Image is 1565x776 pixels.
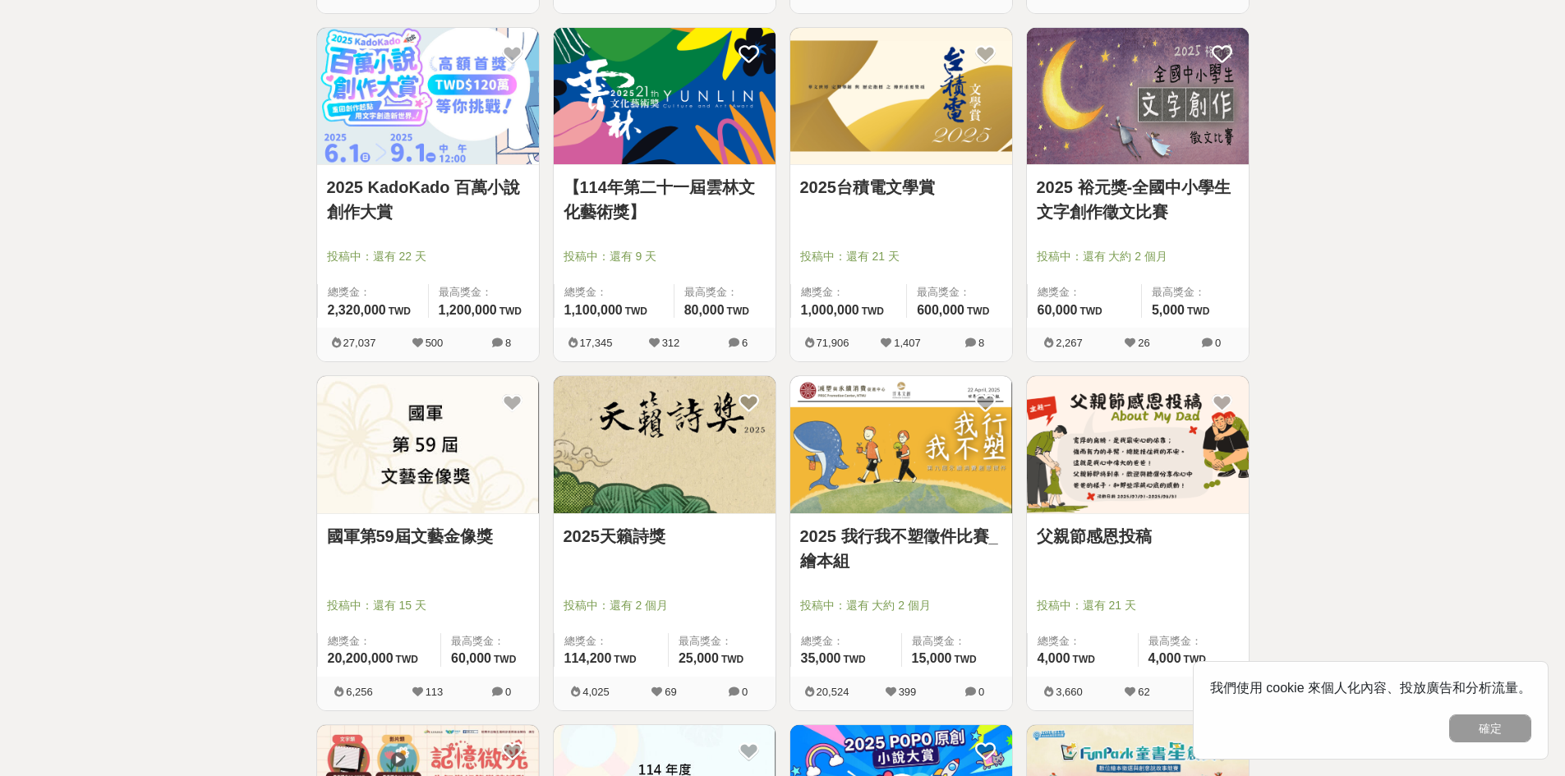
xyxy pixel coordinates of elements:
[1148,633,1239,650] span: 最高獎金：
[451,633,528,650] span: 最高獎金：
[1215,337,1221,349] span: 0
[894,337,921,349] span: 1,407
[917,303,964,317] span: 600,000
[1037,175,1239,224] a: 2025 裕元獎-全國中小學生文字創作徵文比賽
[1038,633,1128,650] span: 總獎金：
[389,305,411,317] span: TWD
[317,376,539,513] img: Cover Image
[554,376,776,513] img: Cover Image
[1038,303,1078,317] span: 60,000
[1073,654,1095,665] span: TWD
[451,651,491,665] span: 60,000
[554,28,776,165] img: Cover Image
[817,337,849,349] span: 71,906
[665,686,676,698] span: 69
[1138,337,1149,349] span: 26
[912,633,1002,650] span: 最高獎金：
[1038,651,1070,665] span: 4,000
[328,633,431,650] span: 總獎金：
[317,28,539,166] a: Cover Image
[564,284,664,301] span: 總獎金：
[582,686,610,698] span: 4,025
[801,651,841,665] span: 35,000
[684,284,766,301] span: 最高獎金：
[862,305,884,317] span: TWD
[328,303,386,317] span: 2,320,000
[614,654,636,665] span: TWD
[727,305,749,317] span: TWD
[1187,305,1209,317] span: TWD
[317,376,539,514] a: Cover Image
[912,651,952,665] span: 15,000
[899,686,917,698] span: 399
[1079,305,1102,317] span: TWD
[917,284,1001,301] span: 最高獎金：
[554,28,776,166] a: Cover Image
[505,686,511,698] span: 0
[662,337,680,349] span: 312
[679,633,766,650] span: 最高獎金：
[800,524,1002,573] a: 2025 我行我不塑徵件比賽_繪本組
[1148,651,1181,665] span: 4,000
[978,686,984,698] span: 0
[1056,686,1083,698] span: 3,660
[954,654,976,665] span: TWD
[1027,376,1249,514] a: Cover Image
[396,654,418,665] span: TWD
[684,303,725,317] span: 80,000
[790,28,1012,166] a: Cover Image
[317,28,539,165] img: Cover Image
[554,376,776,514] a: Cover Image
[1037,248,1239,265] span: 投稿中：還有 大約 2 個月
[978,337,984,349] span: 8
[1152,284,1239,301] span: 最高獎金：
[679,651,719,665] span: 25,000
[327,524,529,549] a: 國軍第59屆文藝金像獎
[327,597,529,614] span: 投稿中：還有 15 天
[721,654,743,665] span: TWD
[328,651,394,665] span: 20,200,000
[343,337,376,349] span: 27,037
[625,305,647,317] span: TWD
[426,686,444,698] span: 113
[327,248,529,265] span: 投稿中：還有 22 天
[800,175,1002,200] a: 2025台積電文學賞
[494,654,516,665] span: TWD
[801,284,897,301] span: 總獎金：
[817,686,849,698] span: 20,524
[564,651,612,665] span: 114,200
[1152,303,1185,317] span: 5,000
[1037,597,1239,614] span: 投稿中：還有 21 天
[790,376,1012,514] a: Cover Image
[1027,376,1249,513] img: Cover Image
[580,337,613,349] span: 17,345
[967,305,989,317] span: TWD
[564,524,766,549] a: 2025天籟詩獎
[564,303,623,317] span: 1,100,000
[800,248,1002,265] span: 投稿中：還有 21 天
[801,303,859,317] span: 1,000,000
[1138,686,1149,698] span: 62
[328,284,418,301] span: 總獎金：
[564,175,766,224] a: 【114年第二十一屆雲林文化藝術獎】
[505,337,511,349] span: 8
[564,248,766,265] span: 投稿中：還有 9 天
[564,597,766,614] span: 投稿中：還有 2 個月
[1037,524,1239,549] a: 父親節感恩投稿
[790,28,1012,165] img: Cover Image
[1027,28,1249,166] a: Cover Image
[800,597,1002,614] span: 投稿中：還有 大約 2 個月
[1027,28,1249,165] img: Cover Image
[1449,714,1531,742] button: 確定
[790,376,1012,513] img: Cover Image
[1056,337,1083,349] span: 2,267
[564,633,658,650] span: 總獎金：
[439,303,497,317] span: 1,200,000
[499,305,522,317] span: TWD
[742,337,748,349] span: 6
[1210,681,1531,695] span: 我們使用 cookie 來個人化內容、投放廣告和分析流量。
[426,337,444,349] span: 500
[327,175,529,224] a: 2025 KadoKado 百萬小說創作大賞
[1038,284,1131,301] span: 總獎金：
[801,633,891,650] span: 總獎金：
